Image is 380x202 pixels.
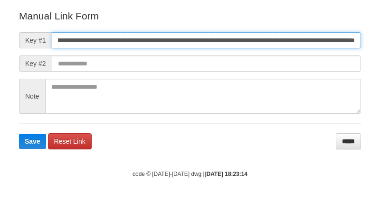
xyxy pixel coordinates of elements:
[19,134,46,149] button: Save
[205,171,247,177] strong: [DATE] 18:23:14
[19,55,52,72] span: Key #2
[19,79,45,114] span: Note
[54,138,85,145] span: Reset Link
[19,9,361,23] p: Manual Link Form
[25,138,40,145] span: Save
[19,32,52,48] span: Key #1
[48,133,92,149] a: Reset Link
[133,171,247,177] small: code © [DATE]-[DATE] dwg |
